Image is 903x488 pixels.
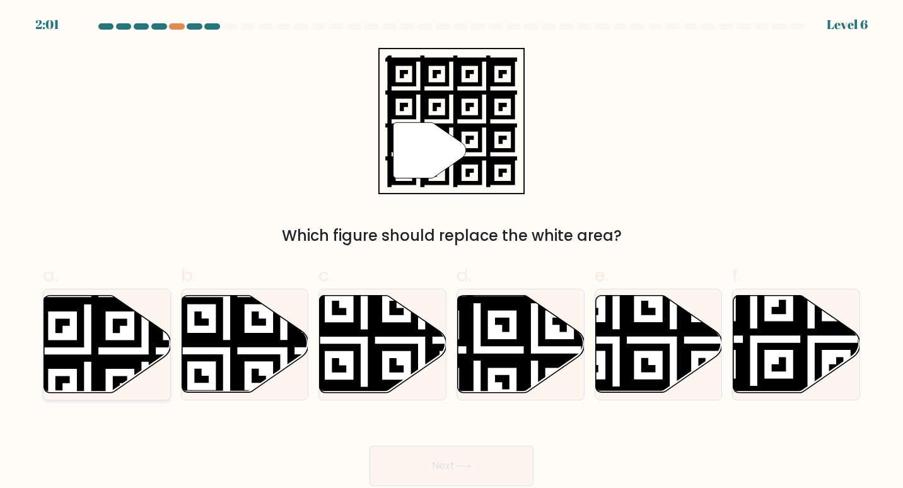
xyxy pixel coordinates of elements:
[732,263,741,288] span: f.
[43,263,58,288] span: a.
[318,263,332,288] span: c.
[595,263,609,288] span: e.
[457,263,472,288] span: d.
[827,15,868,34] div: Level 6
[393,122,466,178] g: "
[181,263,196,288] span: b.
[35,15,59,34] div: 2:01
[370,446,533,486] button: Next
[50,224,853,247] div: Which figure should replace the white area?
